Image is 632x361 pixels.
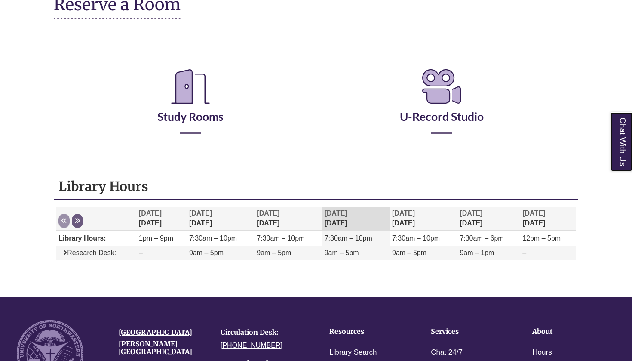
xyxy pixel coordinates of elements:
button: Previous week [58,214,70,228]
span: 7:30am – 10pm [189,234,237,242]
th: [DATE] [520,207,576,231]
span: [DATE] [460,210,482,217]
a: Study Rooms [157,88,224,123]
th: [DATE] [322,207,390,231]
td: Library Hours: [56,231,137,246]
span: 12pm – 5pm [522,234,561,242]
th: [DATE] [137,207,187,231]
span: [DATE] [139,210,162,217]
h4: [PERSON_NAME][GEOGRAPHIC_DATA] [119,340,208,355]
th: [DATE] [187,207,255,231]
h4: Circulation Desk: [221,329,310,336]
span: 9am – 5pm [392,249,426,256]
span: [DATE] [392,210,415,217]
span: [DATE] [189,210,212,217]
div: Reserve a Room [54,41,578,160]
a: Chat 24/7 [431,346,463,359]
span: [DATE] [325,210,347,217]
span: 9am – 5pm [189,249,224,256]
span: – [139,249,143,256]
span: 7:30am – 10pm [392,234,440,242]
span: 1pm – 9pm [139,234,173,242]
span: – [522,249,526,256]
a: Library Search [329,346,377,359]
th: [DATE] [255,207,322,231]
span: [DATE] [522,210,545,217]
button: Next week [72,214,83,228]
span: 7:30am – 10pm [257,234,304,242]
a: U-Record Studio [400,88,484,123]
span: Research Desk: [58,249,116,256]
a: Hours [532,346,552,359]
span: 7:30am – 6pm [460,234,503,242]
span: [DATE] [257,210,279,217]
a: [GEOGRAPHIC_DATA] [119,328,192,336]
span: 9am – 5pm [325,249,359,256]
h4: Resources [329,328,404,336]
h1: Library Hours [58,178,574,194]
th: [DATE] [390,207,457,231]
h4: Services [431,328,506,336]
div: Libchat [54,284,578,289]
th: [DATE] [457,207,520,231]
span: 9am – 1pm [460,249,494,256]
div: Library Hours [54,174,578,275]
h4: About [532,328,607,336]
a: [PHONE_NUMBER] [221,342,282,349]
span: 9am – 5pm [257,249,291,256]
span: 7:30am – 10pm [325,234,372,242]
